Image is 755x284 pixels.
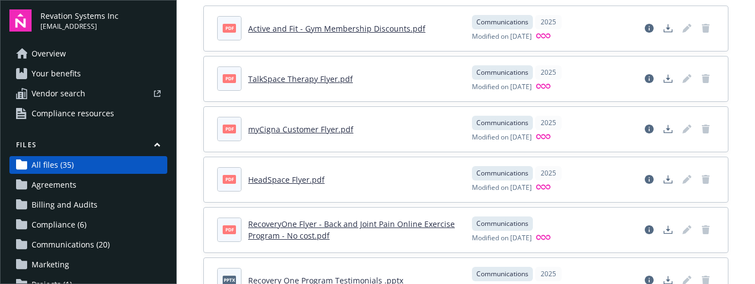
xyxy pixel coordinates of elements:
a: All files (35) [9,156,167,174]
span: pdf [223,125,236,133]
span: Modified on [DATE] [472,32,532,42]
span: Compliance (6) [32,216,86,234]
span: Revation Systems Inc [40,10,119,22]
span: Overview [32,45,66,63]
a: HeadSpace Flyer.pdf [248,174,325,185]
span: pdf [223,74,236,82]
a: View file details [640,19,658,37]
span: Communications [476,219,528,229]
span: Delete document [697,221,715,239]
span: Edit document [678,120,696,138]
a: Download document [659,70,677,87]
a: View file details [640,120,658,138]
span: Communications [476,118,528,128]
span: Delete document [697,120,715,138]
span: Marketing [32,256,69,273]
div: 2025 [535,166,562,180]
span: Edit document [678,171,696,188]
div: 2025 [535,15,562,29]
span: All files (35) [32,156,74,174]
a: View file details [640,221,658,239]
span: [EMAIL_ADDRESS] [40,22,119,32]
div: 2025 [535,267,562,281]
span: Communications [476,17,528,27]
a: Active and Fit - Gym Membership Discounts.pdf [248,23,425,34]
span: Modified on [DATE] [472,183,532,193]
div: 2025 [535,65,562,80]
span: Your benefits [32,65,81,82]
a: Compliance resources [9,105,167,122]
a: Download document [659,221,677,239]
span: pptx [223,276,236,284]
span: Modified on [DATE] [472,233,532,244]
a: Your benefits [9,65,167,82]
button: Revation Systems Inc[EMAIL_ADDRESS] [40,9,167,32]
a: View file details [640,171,658,188]
span: Edit document [678,70,696,87]
a: View file details [640,70,658,87]
a: Overview [9,45,167,63]
span: Communications [476,168,528,178]
span: Delete document [697,171,715,188]
span: pdf [223,175,236,183]
span: Compliance resources [32,105,114,122]
a: TalkSpace Therapy Flyer.pdf [248,74,353,84]
a: Compliance (6) [9,216,167,234]
span: Delete document [697,19,715,37]
span: Communications [476,68,528,78]
a: Download document [659,171,677,188]
a: Communications (20) [9,236,167,254]
span: Edit document [678,221,696,239]
a: Download document [659,120,677,138]
span: pdf [223,24,236,32]
div: 2025 [535,116,562,130]
img: navigator-logo.svg [9,9,32,32]
a: Agreements [9,176,167,194]
span: pdf [223,225,236,234]
a: RecoveryOne Flyer - Back and Joint Pain Online Exercise Program - No cost.pdf [248,219,455,241]
span: Communications [476,269,528,279]
span: Agreements [32,176,76,194]
span: Vendor search [32,85,85,102]
a: Download document [659,19,677,37]
span: Modified on [DATE] [472,82,532,92]
span: Communications (20) [32,236,110,254]
a: Marketing [9,256,167,273]
span: Delete document [697,70,715,87]
a: Billing and Audits [9,196,167,214]
span: Edit document [678,19,696,37]
a: myCigna Customer Flyer.pdf [248,124,353,135]
span: Billing and Audits [32,196,97,214]
a: Vendor search [9,85,167,102]
span: Modified on [DATE] [472,132,532,143]
button: Files [9,140,167,154]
